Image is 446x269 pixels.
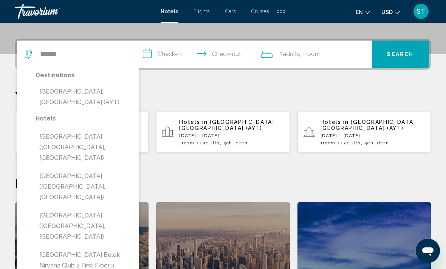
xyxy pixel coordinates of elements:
[161,8,178,14] a: Hotels
[182,140,195,145] span: Room
[417,8,426,15] span: ST
[15,111,149,153] button: Hotels in [GEOGRAPHIC_DATA], [GEOGRAPHIC_DATA], [GEOGRAPHIC_DATA] (DXB)[DATE] - [DATE]1Room2Adults
[156,111,290,153] button: Hotels in [GEOGRAPHIC_DATA], [GEOGRAPHIC_DATA] (AYT)[DATE] - [DATE]1Room2Adults, 3Children
[203,140,220,145] span: Adults
[372,41,429,68] button: Search
[139,41,257,68] button: Check in and out dates
[300,49,321,59] span: , 1
[179,119,208,125] span: Hotels in
[387,52,413,58] span: Search
[323,140,336,145] span: Room
[367,140,389,145] span: Children
[321,119,349,125] span: Hotels in
[257,41,372,68] button: Travelers: 2 adults, 0 children
[321,140,336,145] span: 1
[277,5,285,17] button: Extra navigation items
[321,133,425,138] p: [DATE] - [DATE]
[36,169,132,205] button: [GEOGRAPHIC_DATA] ([GEOGRAPHIC_DATA], [GEOGRAPHIC_DATA])
[179,140,194,145] span: 1
[381,9,393,15] span: USD
[36,84,132,109] button: [GEOGRAPHIC_DATA], [GEOGRAPHIC_DATA] (AYT)
[15,176,431,191] h2: Featured Destinations
[200,140,220,145] span: 2
[36,113,132,124] p: Hotels
[15,89,431,104] p: Your Recent Searches
[416,239,440,263] iframe: Кнопка запуска окна обмена сообщениями
[15,4,153,19] a: Travorium
[361,140,389,145] span: , 3
[411,3,431,19] button: User Menu
[179,119,276,131] span: [GEOGRAPHIC_DATA], [GEOGRAPHIC_DATA] (AYT)
[17,41,429,68] div: Search widget
[225,8,236,14] a: Cars
[344,140,361,145] span: Adults
[36,130,132,165] button: [GEOGRAPHIC_DATA] ([GEOGRAPHIC_DATA], [GEOGRAPHIC_DATA])
[381,6,400,17] button: Change currency
[226,140,248,145] span: Children
[36,208,132,244] button: [GEOGRAPHIC_DATA] ([GEOGRAPHIC_DATA], [GEOGRAPHIC_DATA])
[283,50,300,58] span: Adults
[220,140,248,145] span: , 3
[305,50,321,58] span: Room
[194,8,210,14] a: Flights
[321,119,417,131] span: [GEOGRAPHIC_DATA], [GEOGRAPHIC_DATA] (AYT)
[251,8,269,14] a: Cruises
[356,6,370,17] button: Change language
[36,70,132,81] p: Destinations
[297,111,431,153] button: Hotels in [GEOGRAPHIC_DATA], [GEOGRAPHIC_DATA] (AYT)[DATE] - [DATE]1Room2Adults, 3Children
[179,133,283,138] p: [DATE] - [DATE]
[356,9,363,15] span: en
[341,140,361,145] span: 2
[279,49,300,59] span: 2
